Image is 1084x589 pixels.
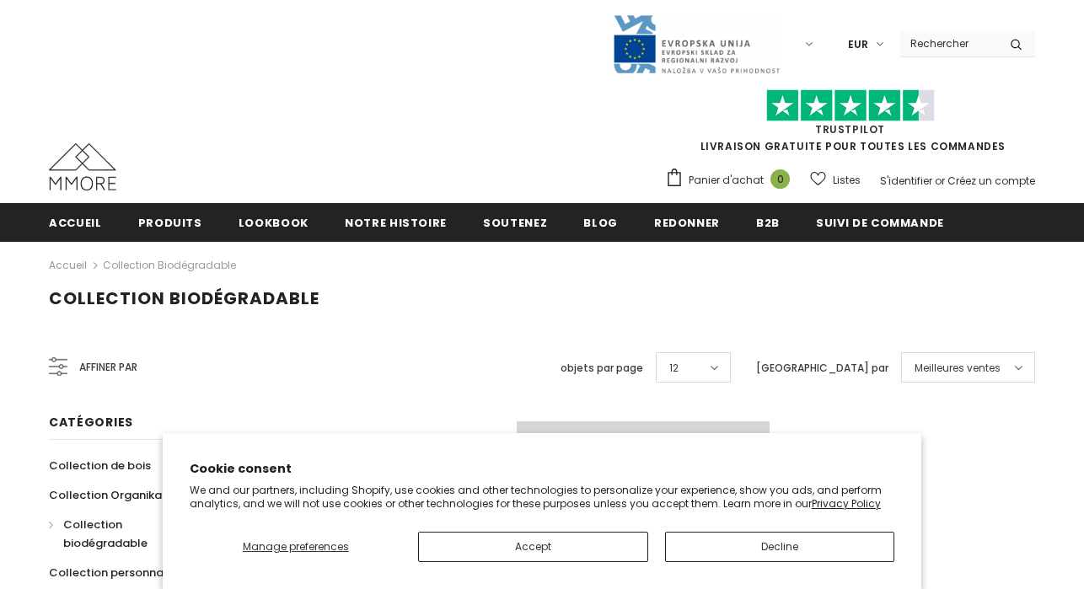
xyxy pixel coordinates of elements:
button: Accept [418,532,647,562]
span: soutenez [483,215,547,231]
a: Notre histoire [345,203,447,241]
label: objets par page [561,360,643,377]
label: [GEOGRAPHIC_DATA] par [756,360,888,377]
a: Blog [583,203,618,241]
a: Privacy Policy [812,496,881,511]
span: or [935,174,945,188]
span: Collection Organika [49,487,162,503]
span: Produits [138,215,202,231]
span: Lookbook [239,215,309,231]
span: EUR [848,36,868,53]
a: Créez un compte [947,174,1035,188]
a: soutenez [483,203,547,241]
span: Suivi de commande [816,215,944,231]
a: Produits [138,203,202,241]
span: 12 [669,360,679,377]
a: S'identifier [880,174,932,188]
img: Javni Razpis [612,13,781,75]
span: Accueil [49,215,102,231]
span: Collection biodégradable [49,286,319,310]
a: Javni Razpis [612,36,781,51]
img: Faites confiance aux étoiles pilotes [766,89,935,122]
span: Manage preferences [243,539,349,554]
span: Affiner par [79,358,137,377]
a: Accueil [49,255,87,276]
a: Lookbook [239,203,309,241]
span: Meilleures ventes [915,360,1001,377]
a: Collection de bois [49,451,151,480]
span: LIVRAISON GRATUITE POUR TOUTES LES COMMANDES [665,97,1035,153]
span: 0 [770,169,790,189]
img: Cas MMORE [49,143,116,190]
a: Collection Organika [49,480,162,510]
a: Collection biodégradable [49,510,207,558]
span: Collection personnalisée [49,565,189,581]
span: B2B [756,215,780,231]
a: Panier d'achat 0 [665,168,798,193]
button: Decline [665,532,894,562]
h2: Cookie consent [190,460,894,478]
span: Redonner [654,215,720,231]
a: B2B [756,203,780,241]
span: Notre histoire [345,215,447,231]
a: Collection biodégradable [103,258,236,272]
p: We and our partners, including Shopify, use cookies and other technologies to personalize your ex... [190,484,894,510]
span: Panier d'achat [689,172,764,189]
a: Collection personnalisée [49,558,189,587]
span: Collection de bois [49,458,151,474]
a: TrustPilot [815,122,885,137]
span: Collection biodégradable [63,517,148,551]
a: Accueil [49,203,102,241]
a: Suivi de commande [816,203,944,241]
span: Listes [833,172,861,189]
span: Catégories [49,414,133,431]
a: Redonner [654,203,720,241]
input: Search Site [900,31,997,56]
button: Manage preferences [190,532,402,562]
a: Listes [810,165,861,195]
span: Blog [583,215,618,231]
